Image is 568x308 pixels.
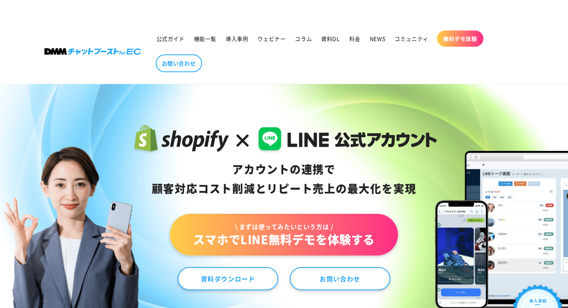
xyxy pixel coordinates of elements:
[221,30,253,47] a: 導入事例
[290,267,390,290] a: お問い合わせ
[395,35,429,42] span: コミュニティ
[365,30,390,47] a: NEWS
[189,30,221,47] a: 機能一覧
[257,35,286,42] span: ウェビナー
[316,30,344,47] a: 資料DL
[349,35,361,42] span: 料金
[162,60,196,67] span: お問い合わせ
[156,54,202,72] a: お問い合わせ
[131,160,437,198] div: アカウントの連携で 顧客対応コスト削減と リピート売上の 最大化を実現
[345,30,365,47] a: 料金
[226,35,248,42] span: 導入事例
[178,267,278,290] a: 資料ダウンロード
[194,35,216,42] span: 機能一覧
[437,30,483,47] a: 無料デモ体験
[321,35,340,42] span: 資料DL
[253,30,290,47] a: ウェビナー
[370,35,385,42] span: NEWS
[170,214,398,256] a: \ まずは使ってみたいという方は /スマホでLINE無料デモを体験する
[193,222,375,231] span: \ まずは使ってみたいという方は /
[390,30,433,47] a: コミュニティ
[156,35,185,42] span: 公式ガイド
[290,30,316,47] a: コラム
[295,35,312,42] span: コラム
[44,48,141,55] img: 株式会社DMM Boost
[152,30,189,47] a: 公式ガイド
[443,35,477,42] span: 無料デモ体験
